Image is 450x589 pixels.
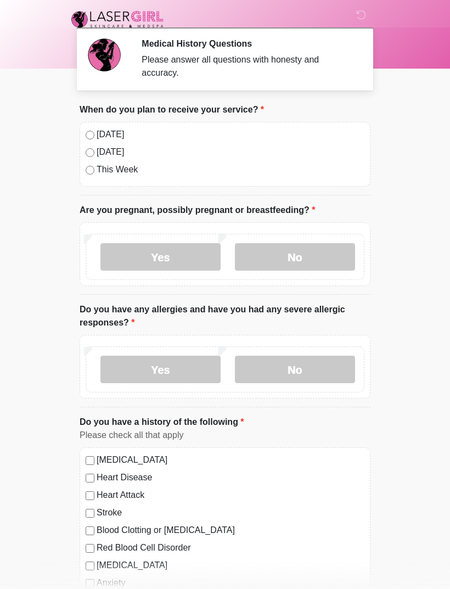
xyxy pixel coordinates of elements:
[97,471,364,484] label: Heart Disease
[235,243,355,271] label: No
[80,416,244,429] label: Do you have a history of the following
[97,506,364,519] label: Stroke
[80,204,315,217] label: Are you pregnant, possibly pregnant or breastfeeding?
[86,544,94,553] input: Red Blood Cell Disorder
[142,38,354,49] h2: Medical History Questions
[86,579,94,588] input: Anxiety
[69,8,166,30] img: Laser Girl Med Spa LLC Logo
[86,474,94,483] input: Heart Disease
[86,526,94,535] input: Blood Clotting or [MEDICAL_DATA]
[86,491,94,500] input: Heart Attack
[97,524,364,537] label: Blood Clotting or [MEDICAL_DATA]
[97,453,364,467] label: [MEDICAL_DATA]
[80,429,370,442] div: Please check all that apply
[86,166,94,175] input: This Week
[97,128,364,141] label: [DATE]
[80,303,370,329] label: Do you have any allergies and have you had any severe allergic responses?
[100,243,221,271] label: Yes
[97,163,364,176] label: This Week
[86,456,94,465] input: [MEDICAL_DATA]
[86,562,94,570] input: [MEDICAL_DATA]
[86,148,94,157] input: [DATE]
[97,541,364,554] label: Red Blood Cell Disorder
[97,559,364,572] label: [MEDICAL_DATA]
[86,131,94,139] input: [DATE]
[97,145,364,159] label: [DATE]
[235,356,355,383] label: No
[88,38,121,71] img: Agent Avatar
[100,356,221,383] label: Yes
[86,509,94,518] input: Stroke
[97,489,364,502] label: Heart Attack
[142,53,354,80] div: Please answer all questions with honesty and accuracy.
[80,103,264,116] label: When do you plan to receive your service?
